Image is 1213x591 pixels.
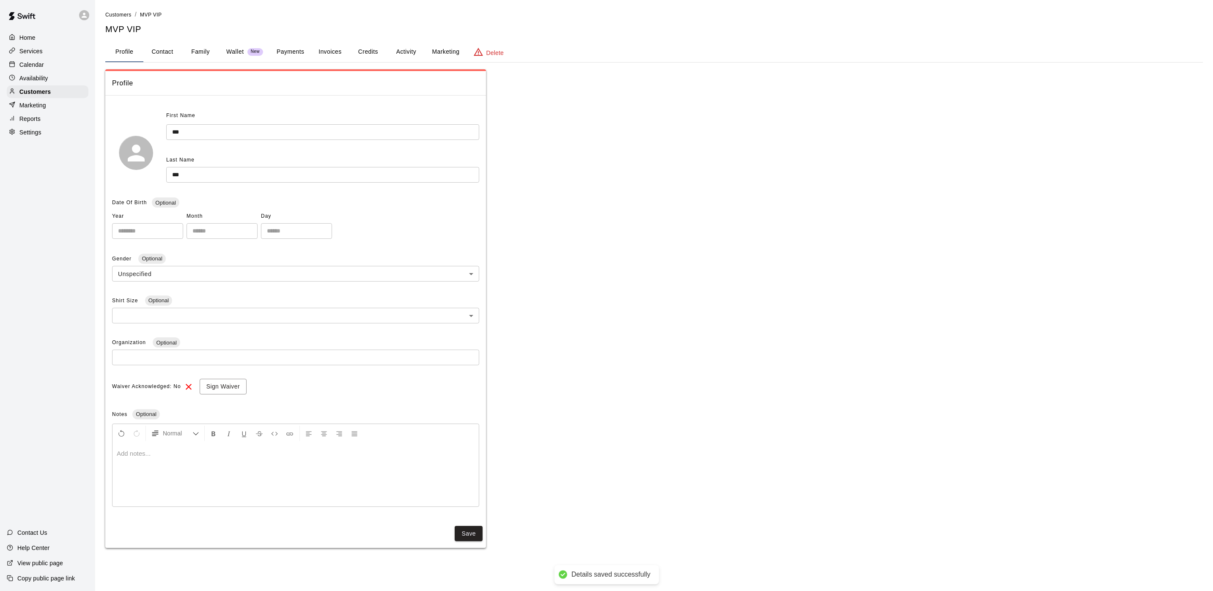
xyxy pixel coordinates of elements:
[252,426,266,441] button: Format Strikethrough
[19,60,44,69] p: Calendar
[19,88,51,96] p: Customers
[112,78,479,89] span: Profile
[7,112,88,125] a: Reports
[19,128,41,137] p: Settings
[17,574,75,583] p: Copy public page link
[347,426,362,441] button: Justify Align
[349,42,387,62] button: Credits
[332,426,346,441] button: Right Align
[302,426,316,441] button: Left Align
[200,379,247,394] button: Sign Waiver
[387,42,425,62] button: Activity
[105,12,132,18] span: Customers
[187,210,258,223] span: Month
[261,210,332,223] span: Day
[267,426,282,441] button: Insert Code
[112,266,479,282] div: Unspecified
[7,31,88,44] a: Home
[19,101,46,109] p: Marketing
[138,255,165,262] span: Optional
[112,298,140,304] span: Shirt Size
[181,42,220,62] button: Family
[105,11,132,18] a: Customers
[166,109,195,123] span: First Name
[19,33,36,42] p: Home
[206,426,221,441] button: Format Bold
[425,42,466,62] button: Marketing
[105,42,143,62] button: Profile
[7,45,88,57] a: Services
[148,426,203,441] button: Formatting Options
[317,426,331,441] button: Center Align
[7,85,88,98] a: Customers
[19,115,41,123] p: Reports
[222,426,236,441] button: Format Italics
[112,380,181,394] span: Waiver Acknowledged: No
[114,426,129,441] button: Undo
[7,99,88,112] a: Marketing
[7,58,88,71] a: Calendar
[112,256,133,262] span: Gender
[112,339,148,345] span: Organization
[105,24,1203,35] h5: MVP VIP
[132,411,159,417] span: Optional
[145,297,172,304] span: Optional
[166,157,195,163] span: Last Name
[7,126,88,139] a: Settings
[17,528,47,537] p: Contact Us
[17,559,63,567] p: View public page
[283,426,297,441] button: Insert Link
[163,429,192,438] span: Normal
[571,570,650,579] div: Details saved successfully
[112,411,127,417] span: Notes
[105,10,1203,19] nav: breadcrumb
[247,49,263,55] span: New
[17,544,49,552] p: Help Center
[129,426,144,441] button: Redo
[455,526,483,542] button: Save
[7,72,88,85] a: Availability
[135,10,137,19] li: /
[19,74,48,82] p: Availability
[112,200,147,205] span: Date Of Birth
[311,42,349,62] button: Invoices
[153,339,180,346] span: Optional
[152,200,179,206] span: Optional
[270,42,311,62] button: Payments
[237,426,251,441] button: Format Underline
[19,47,43,55] p: Services
[143,42,181,62] button: Contact
[486,49,504,57] p: Delete
[226,47,244,56] p: Wallet
[105,42,1203,62] div: basic tabs example
[112,210,183,223] span: Year
[140,12,162,18] span: MVP VIP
